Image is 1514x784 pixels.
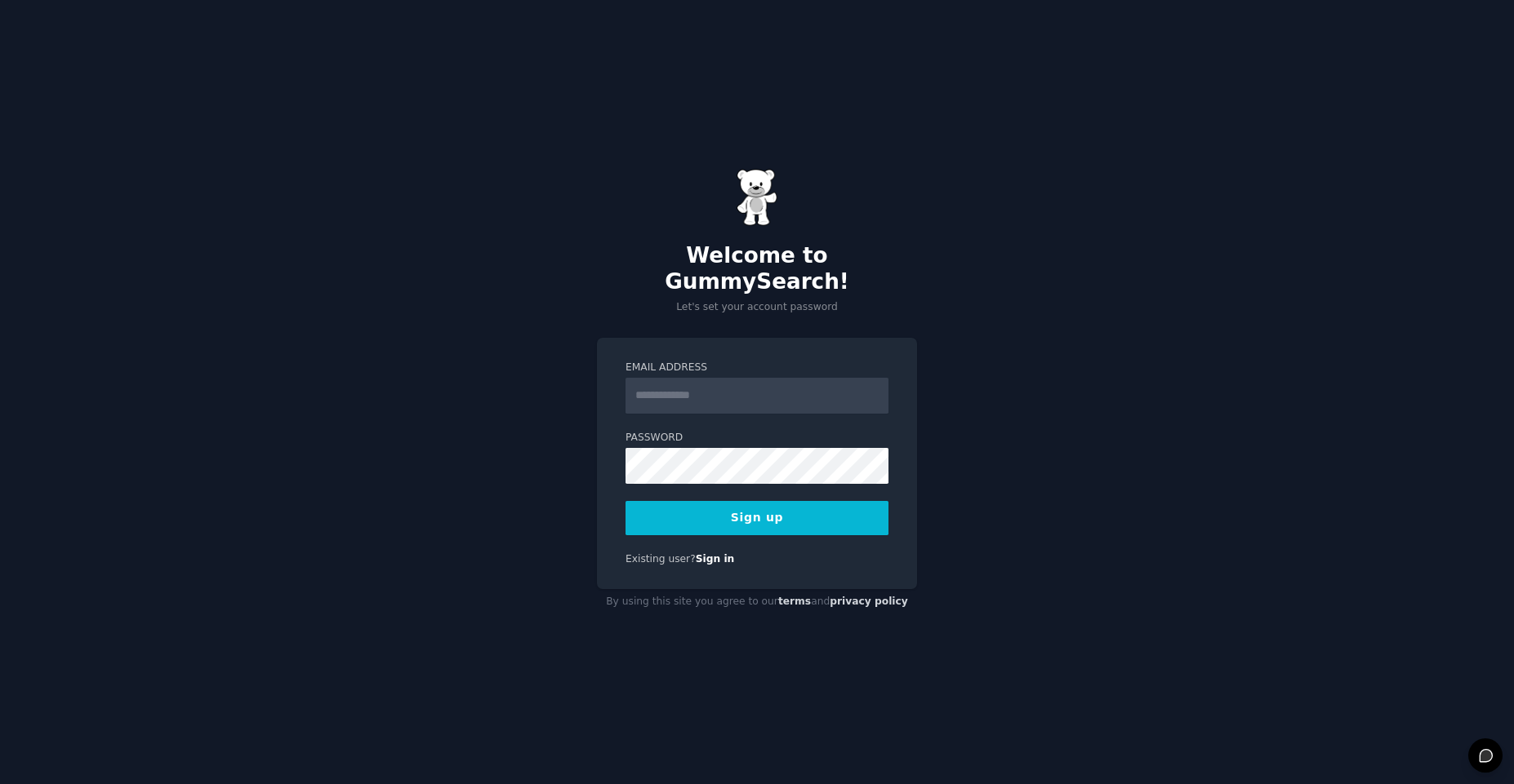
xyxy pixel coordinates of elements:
[626,431,888,445] label: Password
[778,596,811,607] a: terms
[737,169,777,226] img: Gummy Bear
[597,300,917,315] p: Let's set your account password
[597,589,917,615] div: By using this site you agree to our and
[696,553,735,565] a: Sign in
[626,361,888,375] label: Email Address
[626,553,696,565] span: Existing user?
[597,243,917,295] h2: Welcome to GummySearch!
[626,501,888,535] button: Sign up
[830,596,908,607] a: privacy policy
